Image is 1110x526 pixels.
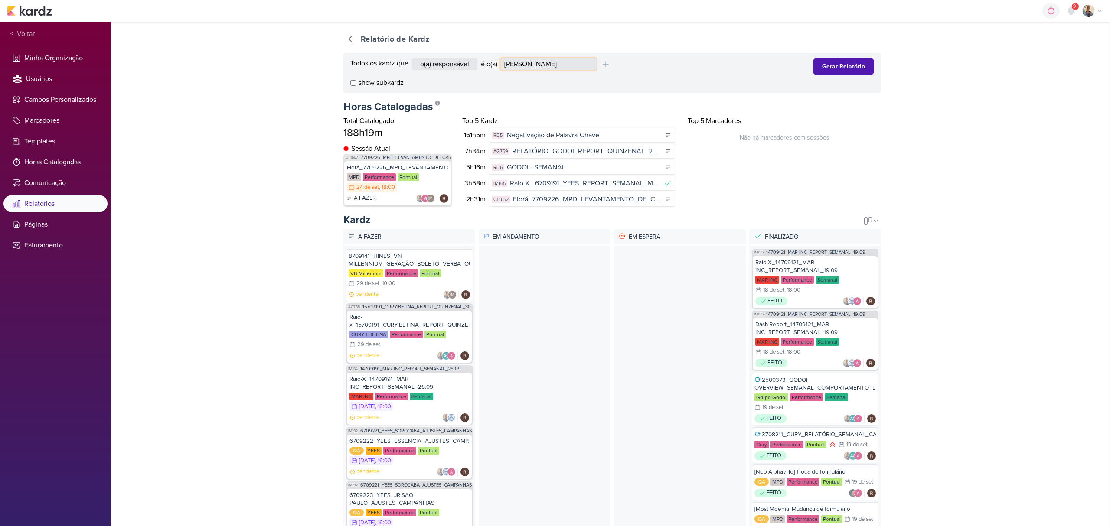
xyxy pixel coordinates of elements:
div: IM165 [492,180,507,187]
img: Iara Santos [843,414,852,423]
p: IM [450,293,454,297]
img: Iara Santos [1082,5,1094,17]
img: Alessandra Gomes [853,359,862,367]
div: MAR INC [349,393,373,400]
p: A Fazer [356,231,473,243]
div: 19 de set [852,479,873,485]
div: Grupo Godoi [754,393,788,401]
span: show subkardz [359,78,404,88]
img: Iara Santos [442,413,451,422]
span: Sessão Atual [351,143,390,154]
div: 161h5m [464,130,489,140]
div: 2h31m [464,194,489,205]
a: Florá_7709226_MPD_LEVANTAMENTO_DE_CRIATIVOS_ATIVOS MPD Performance Pontual 24 de set , 18:00 A FA... [344,161,451,205]
div: Pontual [821,515,842,523]
img: Iara Santos [416,194,424,203]
div: , 18:00 [784,349,800,355]
li: Faturamento [3,237,108,254]
div: Prioridade Alta [828,440,837,449]
li: Horas Catalogadas [3,153,108,171]
div: YEES [366,509,382,516]
div: MPD [770,515,785,523]
div: 188h19m [343,126,452,140]
div: Kardz [343,213,370,227]
li: Campos Personalizados [3,91,108,108]
div: QA [349,509,364,516]
div: Isabella Machado Guimarães [426,194,435,203]
span: IM192 [347,483,359,487]
div: RD6 [492,164,504,171]
div: 6709223_YEES_JR SAO PAULO_AJUSTES_CAMPANHAS [349,491,469,507]
div: Performance [770,441,803,448]
a: 15709191_CURY|BETINA_REPORT_QUINZENAL_30.09 [362,305,478,309]
img: Rafael Dornelles [867,414,876,423]
div: 19 de set [852,516,873,522]
input: show subkardz [350,80,356,86]
div: Cury [754,441,769,448]
a: Raio-X_14709191_MAR INC_REPORT_SEMANAL_26.09 MAR INC Performance Semanal [DATE] , 18:00 pendente [347,373,472,425]
img: Iara Santos [842,359,851,367]
img: Alessandra Gomes [421,194,430,203]
div: é o(a) [481,59,497,69]
div: Pontual [420,269,441,277]
img: tracking [343,146,349,151]
span: Negativação de Palavra-Chave [507,130,599,140]
li: Templates [3,133,108,150]
a: CT1652 Florá_7709226_MPD_LEVANTAMENTO_DE_CRIATIVOS_ATIVOS [489,192,676,206]
img: Alessandra Gomes [447,468,456,476]
div: VN Millenium [349,269,383,277]
div: , 16:00 [375,458,391,464]
img: Rafael Dornelles [460,413,469,422]
div: MAR INC [755,338,779,346]
a: Raio-x_15709191_CURY|BETINA_REPORT_QUINZENAL_30.09 CURY | BETINA Performance Pontual 29 de set pe... [347,311,472,363]
div: Raio-x_15709191_CURY|BETINA_REPORT_QUINZENAL_30.09 [349,313,469,329]
div: , 10:00 [379,281,395,286]
img: Iara Santos [437,468,445,476]
p: IM [428,197,433,201]
img: Caroline Traven De Andrade [442,468,451,476]
div: 6709222_YEES_ESSENCIA_AJUSTES_CAMPANHAS [349,437,469,445]
span: Raio-X_ 6709191_YEES_REPORT_SEMANAL_MARKETING_23.09 [510,178,659,188]
div: [DATE] [359,404,375,409]
div: Top 5 Marcadores [688,116,881,126]
img: Rafael Dornelles [867,489,876,497]
img: Rafael Dornelles [461,290,470,299]
div: , 18:00 [379,185,395,190]
div: Dash Report_14709121_MAR INC_REPORT_SEMANAL_19.09 [755,321,875,336]
li: Minha Organização [3,49,108,67]
span: IM155 [753,250,764,255]
div: Performance [390,331,423,338]
div: Semanal [825,393,848,401]
div: Horas Catalogadas [343,97,881,114]
img: Rafael Dornelles [866,359,875,367]
div: Semanal [816,276,839,284]
p: FEITO [767,489,781,497]
div: 2500373_GODOI_ OVERVIEW_SEMANAL_COMPORTAMENTO_LEADS [754,376,876,392]
div: MPD [770,478,785,486]
div: , 18:00 [784,287,800,293]
div: [DATE] [359,520,375,526]
a: RD6 GODOI - SEMANAL [489,160,676,174]
p: FEITO [767,297,782,305]
div: 8709141_HINES_VN MILLENNIUM_GERAÇÃO_BOLETO_VERBA_OUTUBRO [349,252,470,268]
p: AG [444,354,449,358]
div: Performance [383,509,416,516]
div: [Neo Alphaville] Troca de formulário [754,468,876,476]
li: Comunicação [3,174,108,192]
div: Aline Gimenez Graciano [849,414,857,423]
img: Alessandra Gomes [853,297,862,305]
img: Alessandra Gomes [854,489,862,497]
a: 7709226_MPD_LEVANTAMENTO_DE_CRIATIVOS_ATIVOS [361,155,483,160]
a: 6709221_YEES_SOROCABA_AJUSTES_CAMPANHAS_MIA [360,429,483,433]
li: Usuários [3,70,108,88]
div: Semanal [410,393,433,400]
div: Aline Gimenez Graciano [442,351,451,360]
div: 29 de set [356,281,379,286]
div: , 18:00 [375,404,391,409]
img: Rafael Dornelles [867,451,876,460]
a: 6709222_YEES_ESSENCIA_AJUSTES_CAMPANHAS QA YEES Performance Pontual [DATE] , 16:00 pendente [347,435,472,479]
div: Pontual [821,478,842,486]
div: QA [349,447,364,455]
div: Raio-X_14709121_MAR INC_REPORT_SEMANAL_19.09 [755,259,875,274]
img: Iara Santos [443,290,451,299]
